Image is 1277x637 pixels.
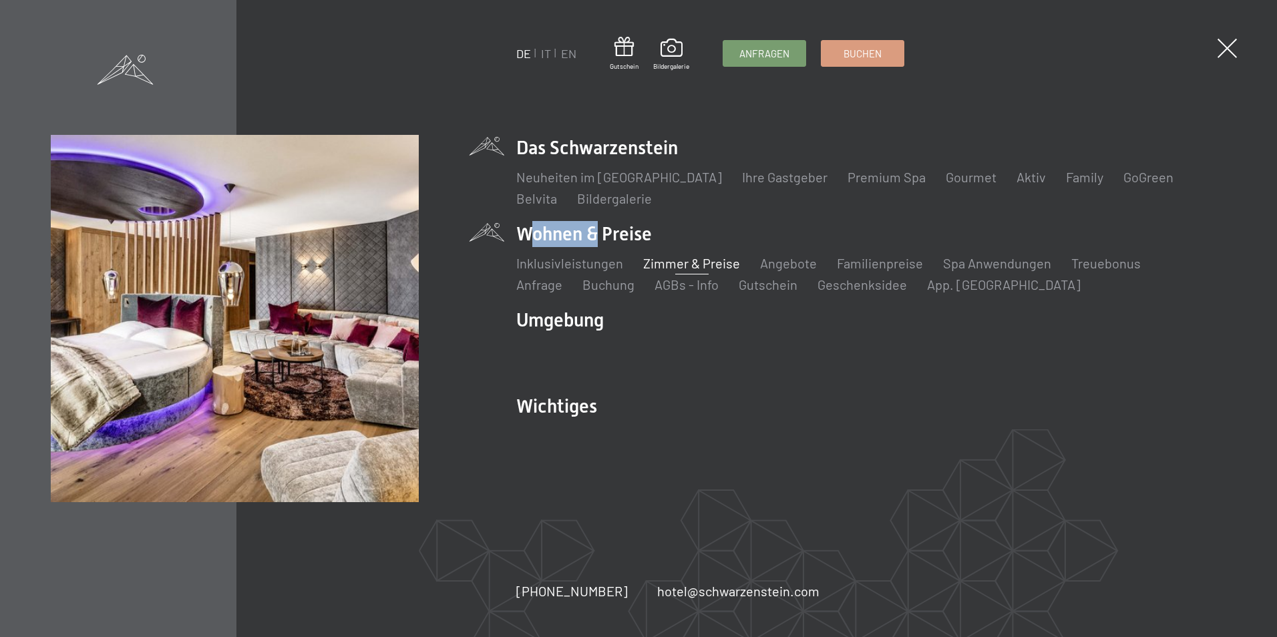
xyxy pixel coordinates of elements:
[653,39,689,71] a: Bildergalerie
[739,47,789,61] span: Anfragen
[516,255,623,271] a: Inklusivleistungen
[561,46,576,61] a: EN
[943,255,1051,271] a: Spa Anwendungen
[516,276,562,292] a: Anfrage
[723,41,805,66] a: Anfragen
[837,255,923,271] a: Familienpreise
[1123,169,1173,185] a: GoGreen
[655,276,719,292] a: AGBs - Info
[516,582,628,600] a: [PHONE_NUMBER]
[657,582,819,600] a: hotel@schwarzenstein.com
[577,190,652,206] a: Bildergalerie
[653,61,689,71] span: Bildergalerie
[844,47,882,61] span: Buchen
[516,583,628,599] span: [PHONE_NUMBER]
[822,41,904,66] a: Buchen
[643,255,740,271] a: Zimmer & Preise
[739,276,797,292] a: Gutschein
[927,276,1081,292] a: App. [GEOGRAPHIC_DATA]
[848,169,926,185] a: Premium Spa
[1066,169,1103,185] a: Family
[582,276,634,292] a: Buchung
[1017,169,1046,185] a: Aktiv
[516,169,722,185] a: Neuheiten im [GEOGRAPHIC_DATA]
[516,46,531,61] a: DE
[516,190,557,206] a: Belvita
[817,276,907,292] a: Geschenksidee
[742,169,828,185] a: Ihre Gastgeber
[946,169,996,185] a: Gourmet
[760,255,817,271] a: Angebote
[1071,255,1141,271] a: Treuebonus
[610,61,638,71] span: Gutschein
[541,46,551,61] a: IT
[610,37,638,71] a: Gutschein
